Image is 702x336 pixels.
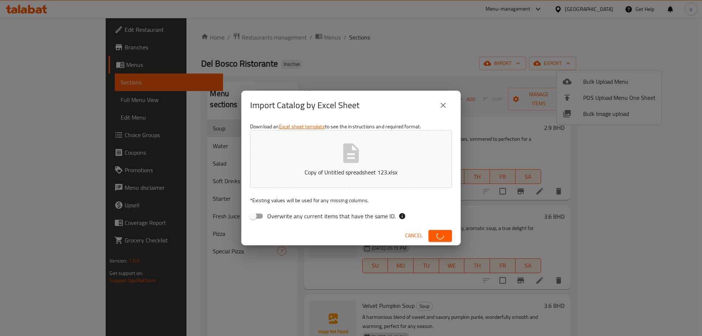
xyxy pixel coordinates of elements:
p: Existing values will be used for any missing columns. [250,197,452,204]
svg: If the overwrite option isn't selected, then the items that match an existing ID will be ignored ... [399,212,406,220]
a: Excel sheet template [279,122,325,131]
button: Copy of Untitled spreadsheet 123.xlsx [250,130,452,188]
h2: Import Catalog by Excel Sheet [250,99,359,111]
button: close [434,97,452,114]
span: Cancel [405,231,423,240]
div: Download an to see the instructions and required format. [241,120,461,226]
button: Cancel [402,229,426,242]
span: Overwrite any current items that have the same ID. [267,212,396,220]
p: Copy of Untitled spreadsheet 123.xlsx [261,168,441,177]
